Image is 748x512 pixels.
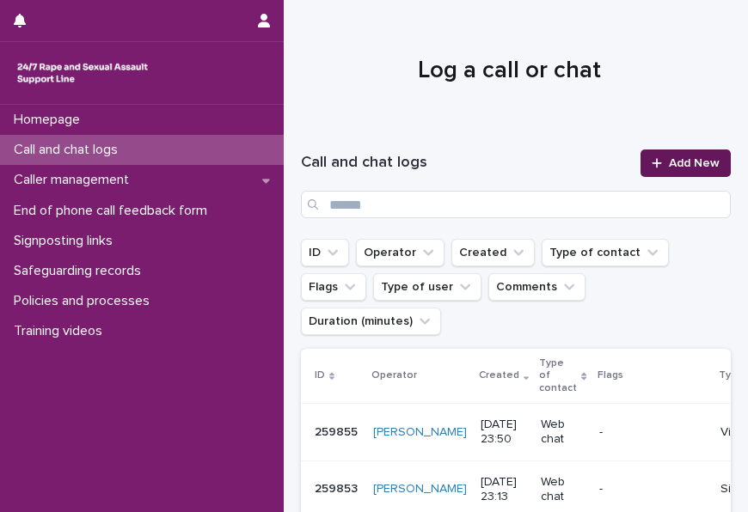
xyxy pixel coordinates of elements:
[7,142,132,158] p: Call and chat logs
[7,172,143,188] p: Caller management
[481,418,527,447] p: [DATE] 23:50
[599,425,707,440] p: -
[7,203,221,219] p: End of phone call feedback form
[7,112,94,128] p: Homepage
[373,482,467,497] a: [PERSON_NAME]
[301,191,731,218] input: Search
[356,239,445,266] button: Operator
[7,293,163,309] p: Policies and processes
[488,273,586,301] button: Comments
[641,149,731,177] a: Add New
[599,482,707,497] p: -
[669,157,720,169] span: Add New
[481,475,527,504] p: [DATE] 23:13
[315,422,361,440] p: 259855
[301,273,366,301] button: Flags
[301,55,718,87] h1: Log a call or chat
[541,418,585,447] p: Web chat
[301,308,441,335] button: Duration (minutes)
[7,323,116,339] p: Training videos
[315,366,325,385] p: ID
[301,239,349,266] button: ID
[14,56,151,90] img: rhQMoQhaT3yELyF149Cw
[479,366,519,385] p: Created
[371,366,417,385] p: Operator
[598,366,623,385] p: Flags
[539,354,577,398] p: Type of contact
[301,153,630,174] h1: Call and chat logs
[451,239,535,266] button: Created
[7,233,126,249] p: Signposting links
[373,273,481,301] button: Type of user
[542,239,669,266] button: Type of contact
[7,263,155,279] p: Safeguarding records
[373,425,467,440] a: [PERSON_NAME]
[315,478,361,497] p: 259853
[541,475,585,504] p: Web chat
